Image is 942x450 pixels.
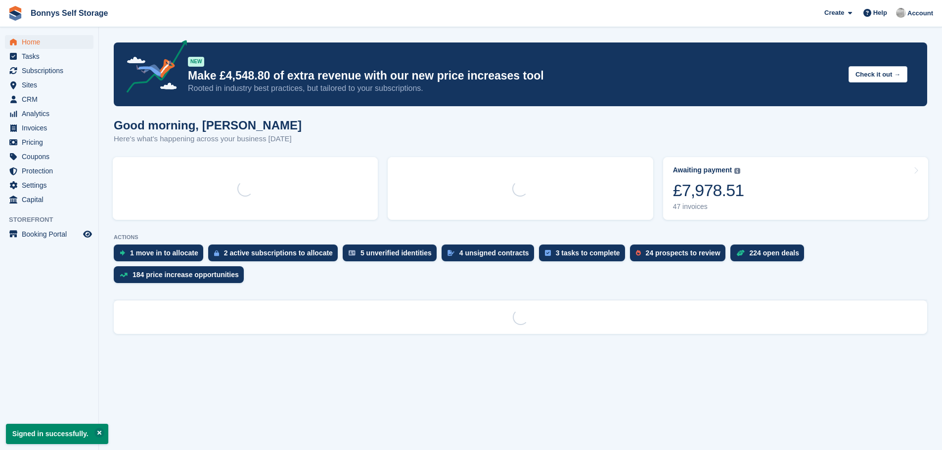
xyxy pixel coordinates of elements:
[22,121,81,135] span: Invoices
[130,249,198,257] div: 1 move in to allocate
[849,66,907,82] button: Check it out →
[360,249,432,257] div: 5 unverified identities
[734,168,740,174] img: icon-info-grey-7440780725fd019a000dd9b08b2336e03edf1995a4989e88bcd33f0948082b44.svg
[5,121,93,135] a: menu
[630,245,730,266] a: 24 prospects to review
[22,92,81,106] span: CRM
[188,57,204,67] div: NEW
[22,150,81,164] span: Coupons
[907,8,933,18] span: Account
[133,271,239,279] div: 184 price increase opportunities
[5,78,93,92] a: menu
[118,40,187,96] img: price-adjustments-announcement-icon-8257ccfd72463d97f412b2fc003d46551f7dbcb40ab6d574587a9cd5c0d94...
[873,8,887,18] span: Help
[22,78,81,92] span: Sites
[442,245,539,266] a: 4 unsigned contracts
[120,273,128,277] img: price_increase_opportunities-93ffe204e8149a01c8c9dc8f82e8f89637d9d84a8eef4429ea346261dce0b2c0.svg
[22,35,81,49] span: Home
[5,49,93,63] a: menu
[22,49,81,63] span: Tasks
[5,227,93,241] a: menu
[539,245,630,266] a: 3 tasks to complete
[636,250,641,256] img: prospect-51fa495bee0391a8d652442698ab0144808aea92771e9ea1ae160a38d050c398.svg
[27,5,112,21] a: Bonnys Self Storage
[448,250,454,256] img: contract_signature_icon-13c848040528278c33f63329250d36e43548de30e8caae1d1a13099fd9432cc5.svg
[896,8,906,18] img: James Bonny
[673,203,744,211] div: 47 invoices
[188,83,841,94] p: Rooted in industry best practices, but tailored to your subscriptions.
[545,250,551,256] img: task-75834270c22a3079a89374b754ae025e5fb1db73e45f91037f5363f120a921f8.svg
[349,250,356,256] img: verify_identity-adf6edd0f0f0b5bbfe63781bf79b02c33cf7c696d77639b501bdc392416b5a36.svg
[824,8,844,18] span: Create
[22,107,81,121] span: Analytics
[730,245,809,266] a: 224 open deals
[5,178,93,192] a: menu
[208,245,343,266] a: 2 active subscriptions to allocate
[188,69,841,83] p: Make £4,548.80 of extra revenue with our new price increases tool
[343,245,442,266] a: 5 unverified identities
[120,250,125,256] img: move_ins_to_allocate_icon-fdf77a2bb77ea45bf5b3d319d69a93e2d87916cf1d5bf7949dd705db3b84f3ca.svg
[114,119,302,132] h1: Good morning, [PERSON_NAME]
[750,249,799,257] div: 224 open deals
[9,215,98,225] span: Storefront
[556,249,620,257] div: 3 tasks to complete
[736,249,745,256] img: deal-1b604bf984904fb50ccaf53a9ad4b4a5d6e5aea283cecdc64d6e3604feb123c2.svg
[8,6,23,21] img: stora-icon-8386f47178a22dfd0bd8f6a31ec36ba5ce8667c1dd55bd0f319d3a0aa187defe.svg
[22,164,81,178] span: Protection
[114,234,927,241] p: ACTIONS
[5,64,93,78] a: menu
[5,193,93,206] a: menu
[5,35,93,49] a: menu
[214,250,219,256] img: active_subscription_to_allocate_icon-d502201f5373d7db506a760aba3b589e785aa758c864c3986d89f69b8ff3...
[224,249,333,257] div: 2 active subscriptions to allocate
[5,150,93,164] a: menu
[114,266,249,288] a: 184 price increase opportunities
[663,157,928,220] a: Awaiting payment £7,978.51 47 invoices
[646,249,720,257] div: 24 prospects to review
[459,249,529,257] div: 4 unsigned contracts
[673,180,744,201] div: £7,978.51
[22,64,81,78] span: Subscriptions
[6,424,108,444] p: Signed in successfully.
[5,107,93,121] a: menu
[22,227,81,241] span: Booking Portal
[22,193,81,206] span: Capital
[22,178,81,192] span: Settings
[114,133,302,145] p: Here's what's happening across your business [DATE]
[5,135,93,149] a: menu
[5,164,93,178] a: menu
[673,166,732,174] div: Awaiting payment
[22,135,81,149] span: Pricing
[114,245,208,266] a: 1 move in to allocate
[5,92,93,106] a: menu
[82,228,93,240] a: Preview store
